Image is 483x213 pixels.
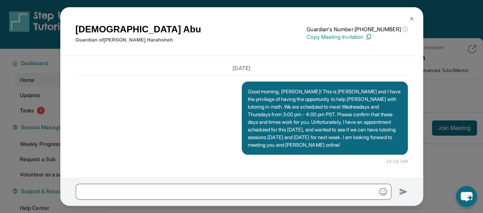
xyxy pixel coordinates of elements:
[456,186,477,207] button: chat-button
[409,16,415,22] img: Close Icon
[386,158,407,165] span: 10:18 AM
[76,64,408,72] h3: [DATE]
[379,188,387,195] img: Emoji
[402,26,407,33] span: ⓘ
[76,22,201,36] h1: [DEMOGRAPHIC_DATA] Abu
[307,26,407,33] p: Guardian's Number: [PHONE_NUMBER]
[307,33,407,41] p: Copy Meeting Invitation
[248,88,402,149] p: Good morning, [PERSON_NAME]! This is [PERSON_NAME] and I have the privilege of having the opportu...
[399,187,408,196] img: Send icon
[76,36,201,44] p: Guardian of [PERSON_NAME] Harahsheh
[365,34,372,40] img: Copy Icon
